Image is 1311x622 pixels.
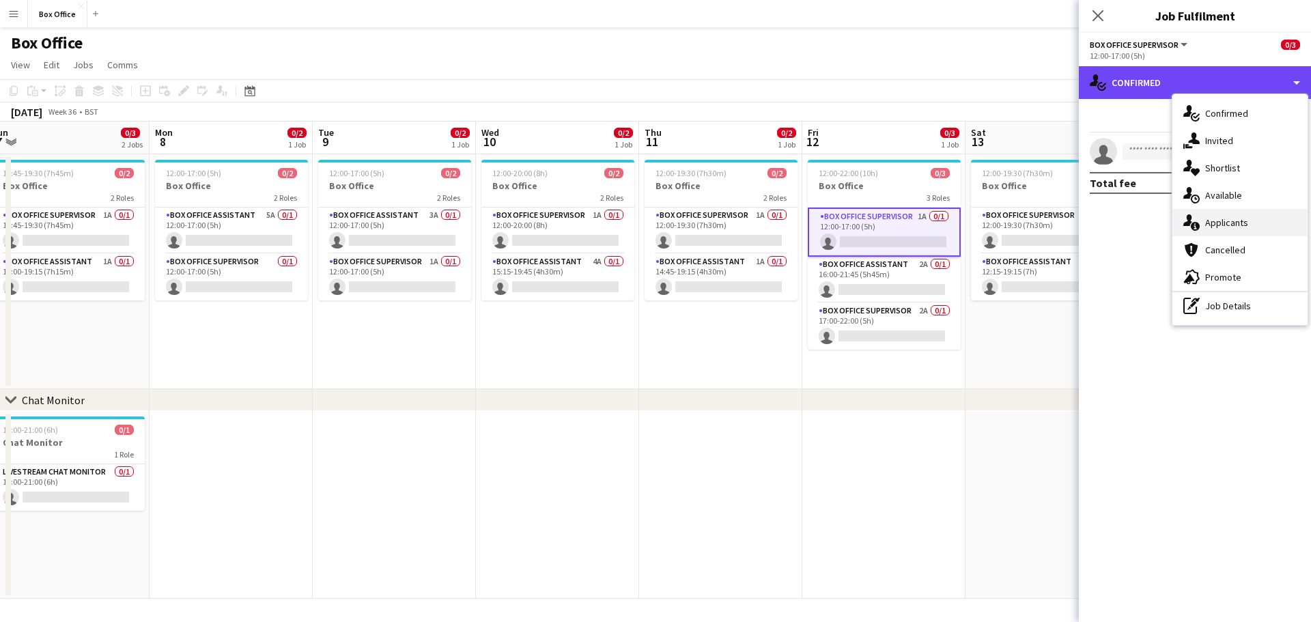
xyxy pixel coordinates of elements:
h3: Box Office [318,180,471,192]
span: 12:00-20:00 (8h) [492,168,548,178]
span: 0/2 [451,128,470,138]
span: View [11,59,30,71]
app-card-role: Box Office Assistant1A0/114:45-19:15 (4h30m) [645,254,798,300]
span: 0/2 [767,168,787,178]
span: 13 [969,134,986,150]
span: 8 [153,134,173,150]
div: Chat Monitor [22,393,85,407]
span: 12:00-19:30 (7h30m) [982,168,1053,178]
span: Comms [107,59,138,71]
span: 2 Roles [763,193,787,203]
app-job-card: 12:00-17:00 (5h)0/2Box Office2 RolesBox Office Assistant5A0/112:00-17:00 (5h) Box Office Supervis... [155,160,308,300]
button: Box Office Supervisor [1090,40,1189,50]
app-card-role: Box Office Assistant4A0/115:15-19:45 (4h30m) [481,254,634,300]
app-card-role: Box Office Supervisor2A0/112:00-19:30 (7h30m) [971,208,1124,254]
span: 0/1 [115,425,134,435]
app-card-role: Box Office Assistant4A0/112:15-19:15 (7h) [971,254,1124,300]
span: 11 [643,134,662,150]
h3: Box Office [155,180,308,192]
h3: Box Office [645,180,798,192]
button: Box Office [28,1,87,27]
app-card-role: Box Office Supervisor1A0/112:00-17:00 (5h) [808,208,961,257]
div: 1 Job [615,139,632,150]
app-card-role: Box Office Assistant2A0/116:00-21:45 (5h45m) [808,257,961,303]
h3: Box Office [481,180,634,192]
span: 0/2 [115,168,134,178]
div: Job Details [1172,292,1308,320]
div: 1 Job [778,139,795,150]
span: 9 [316,134,334,150]
app-card-role: Box Office Supervisor0/112:00-17:00 (5h) [155,254,308,300]
span: 15:00-21:00 (6h) [3,425,58,435]
div: Invited [1172,127,1308,154]
div: 1 Job [288,139,306,150]
div: Total fee [1090,176,1136,190]
a: Comms [102,56,143,74]
span: 2 Roles [437,193,460,203]
span: 2 Roles [600,193,623,203]
div: 1 Job [451,139,469,150]
span: 12 [806,134,819,150]
div: Cancelled [1172,236,1308,264]
span: 1 Role [114,449,134,460]
div: BST [85,107,98,117]
div: Promote [1172,264,1308,291]
span: Wed [481,126,499,139]
span: Tue [318,126,334,139]
span: Edit [44,59,59,71]
span: 0/3 [121,128,140,138]
div: Confirmed [1172,100,1308,127]
app-card-role: Box Office Supervisor2A0/117:00-22:00 (5h) [808,303,961,350]
div: 12:00-17:00 (5h) [1090,51,1300,61]
span: 2 Roles [274,193,297,203]
app-job-card: 12:00-19:30 (7h30m)0/2Box Office2 RolesBox Office Supervisor2A0/112:00-19:30 (7h30m) Box Office A... [971,160,1124,300]
span: 10 [479,134,499,150]
span: Sat [971,126,986,139]
span: 0/3 [1281,40,1300,50]
span: 0/2 [614,128,633,138]
div: Available [1172,182,1308,209]
span: 2 Roles [111,193,134,203]
div: Confirmed [1079,66,1311,99]
span: 0/3 [940,128,959,138]
span: Mon [155,126,173,139]
span: Thu [645,126,662,139]
h1: Box Office [11,33,83,53]
a: Jobs [68,56,99,74]
app-job-card: 12:00-17:00 (5h)0/2Box Office2 RolesBox Office Assistant3A0/112:00-17:00 (5h) Box Office Supervis... [318,160,471,300]
app-card-role: Box Office Supervisor1A0/112:00-20:00 (8h) [481,208,634,254]
span: 0/3 [931,168,950,178]
span: 0/2 [604,168,623,178]
span: 12:00-22:00 (10h) [819,168,878,178]
div: [DATE] [11,105,42,119]
app-card-role: Box Office Supervisor1A0/112:00-17:00 (5h) [318,254,471,300]
span: 12:00-17:00 (5h) [329,168,384,178]
div: 2 Jobs [122,139,143,150]
div: 1 Job [941,139,959,150]
div: Applicants [1172,209,1308,236]
span: 12:00-17:00 (5h) [166,168,221,178]
a: View [5,56,36,74]
app-card-role: Box Office Supervisor1A0/112:00-19:30 (7h30m) [645,208,798,254]
app-card-role: Box Office Assistant3A0/112:00-17:00 (5h) [318,208,471,254]
span: 11:45-19:30 (7h45m) [3,168,74,178]
app-job-card: 12:00-19:30 (7h30m)0/2Box Office2 RolesBox Office Supervisor1A0/112:00-19:30 (7h30m) Box Office A... [645,160,798,300]
h3: Box Office [971,180,1124,192]
span: Jobs [73,59,94,71]
h3: Box Office [808,180,961,192]
div: Shortlist [1172,154,1308,182]
app-job-card: 12:00-20:00 (8h)0/2Box Office2 RolesBox Office Supervisor1A0/112:00-20:00 (8h) Box Office Assista... [481,160,634,300]
span: Week 36 [45,107,79,117]
a: Edit [38,56,65,74]
span: 0/2 [287,128,307,138]
app-job-card: 12:00-22:00 (10h)0/3Box Office3 RolesBox Office Supervisor1A0/112:00-17:00 (5h) Box Office Assist... [808,160,961,350]
h3: Job Fulfilment [1079,7,1311,25]
span: Fri [808,126,819,139]
span: 12:00-19:30 (7h30m) [655,168,727,178]
span: 0/2 [441,168,460,178]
